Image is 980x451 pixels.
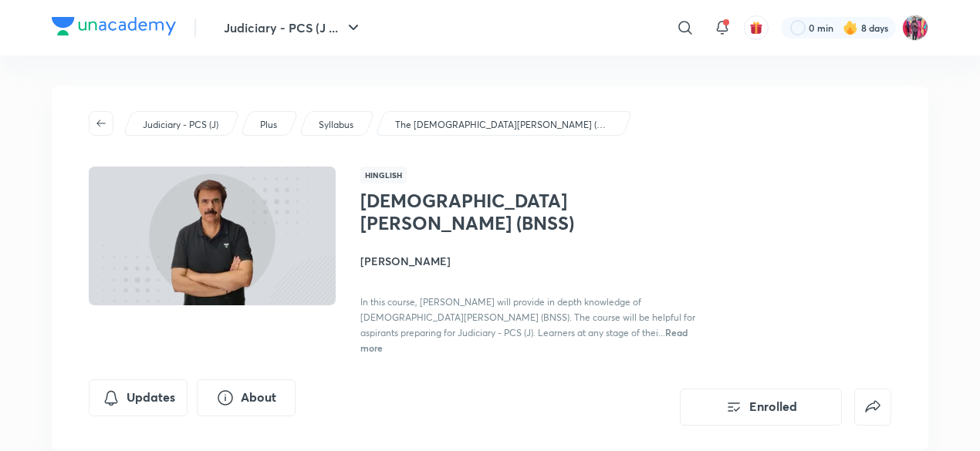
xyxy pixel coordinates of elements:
span: Read more [360,326,688,354]
button: Updates [89,379,188,416]
img: Company Logo [52,17,176,35]
h4: [PERSON_NAME] [360,253,706,269]
a: Company Logo [52,17,176,39]
button: Judiciary - PCS (J ... [215,12,372,43]
p: The [DEMOGRAPHIC_DATA][PERSON_NAME] (BNSS) 2023 [395,118,611,132]
p: Syllabus [319,118,353,132]
span: In this course, [PERSON_NAME] will provide in depth knowledge of [DEMOGRAPHIC_DATA][PERSON_NAME] ... [360,296,695,338]
img: streak [843,20,858,35]
img: Thumbnail [86,165,338,307]
button: Enrolled [680,389,842,426]
a: Plus [258,118,280,132]
button: avatar [744,15,769,40]
span: Hinglish [360,167,407,183]
img: avatar [749,21,763,35]
p: Plus [260,118,277,132]
p: Judiciary - PCS (J) [143,118,218,132]
a: Syllabus [316,118,357,132]
button: About [197,379,296,416]
a: Judiciary - PCS (J) [140,118,221,132]
button: false [854,389,891,426]
h1: [DEMOGRAPHIC_DATA][PERSON_NAME] (BNSS) [360,190,613,234]
a: The [DEMOGRAPHIC_DATA][PERSON_NAME] (BNSS) 2023 [393,118,614,132]
img: Archita Mittal [902,15,928,41]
